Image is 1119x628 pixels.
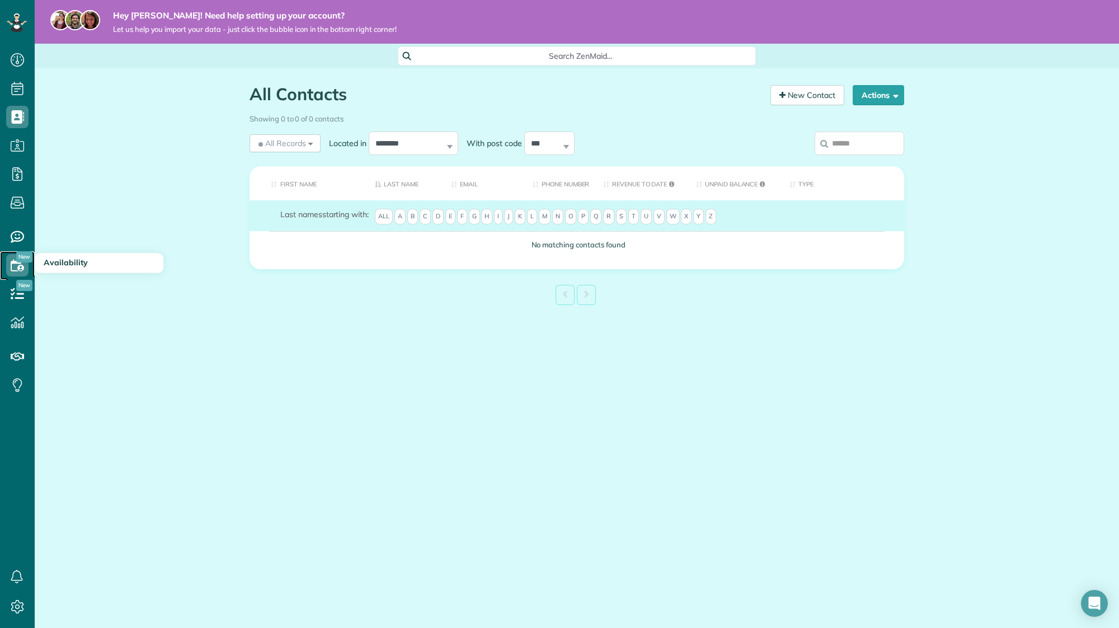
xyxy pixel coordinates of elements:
span: Let us help you import your data - just click the bubble icon in the bottom right corner! [113,25,397,34]
span: G [469,209,480,224]
div: Open Intercom Messenger [1081,590,1108,617]
span: K [515,209,525,224]
span: Y [693,209,704,224]
img: michelle-19f622bdf1676172e81f8f8fba1fb50e276960ebfe0243fe18214015130c80e4.jpg [80,10,100,30]
span: Z [706,209,716,224]
span: J [504,209,513,224]
label: starting with: [280,209,369,220]
span: Last names [280,209,322,219]
span: X [681,209,692,224]
label: With post code [458,138,524,149]
span: D [432,209,444,224]
th: Last Name: activate to sort column descending [366,166,443,200]
span: E [445,209,455,224]
span: T [628,209,639,224]
td: No matching contacts found [250,231,904,259]
span: All Records [256,138,306,149]
span: L [527,209,537,224]
span: N [552,209,563,224]
label: Located in [321,138,369,149]
span: C [420,209,431,224]
th: First Name: activate to sort column ascending [250,166,366,200]
span: A [394,209,406,224]
span: New [16,280,32,291]
span: M [539,209,551,224]
span: R [603,209,614,224]
button: Actions [853,85,904,105]
span: Q [590,209,601,224]
a: New Contact [770,85,844,105]
span: I [494,209,502,224]
img: maria-72a9807cf96188c08ef61303f053569d2e2a8a1cde33d635c8a3ac13582a053d.jpg [50,10,70,30]
h1: All Contacts [250,85,762,104]
span: V [653,209,665,224]
span: O [565,209,576,224]
strong: Hey [PERSON_NAME]! Need help setting up your account? [113,10,397,21]
span: U [641,209,652,224]
span: H [481,209,492,224]
span: All [375,209,393,224]
span: F [457,209,467,224]
th: Revenue to Date: activate to sort column ascending [595,166,688,200]
th: Type: activate to sort column ascending [781,166,904,200]
span: P [578,209,589,224]
th: Unpaid Balance: activate to sort column ascending [688,166,781,200]
span: W [666,209,680,224]
span: Availability [44,257,88,268]
span: S [616,209,627,224]
div: Showing 0 to 0 of 0 contacts [250,109,904,124]
span: B [407,209,418,224]
th: Phone number: activate to sort column ascending [524,166,595,200]
img: jorge-587dff0eeaa6aab1f244e6dc62b8924c3b6ad411094392a53c71c6c4a576187d.jpg [65,10,85,30]
span: New [16,251,32,263]
th: Email: activate to sort column ascending [443,166,524,200]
